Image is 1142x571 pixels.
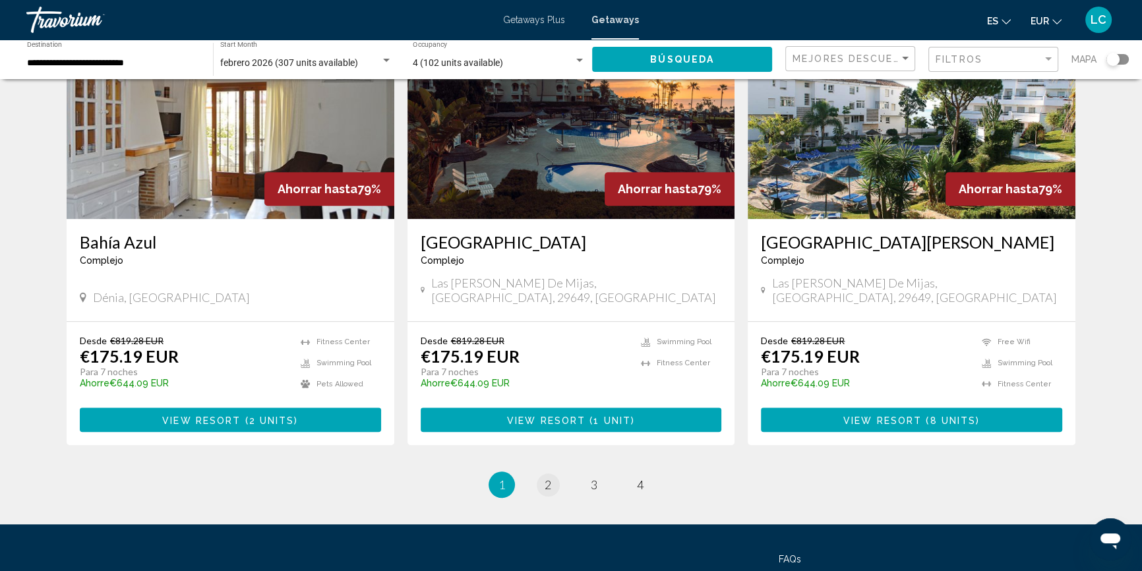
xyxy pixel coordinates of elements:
span: View Resort [843,415,922,425]
a: Travorium [26,7,490,33]
p: €175.19 EUR [80,346,179,366]
span: Filtros [936,54,982,65]
span: Complejo [80,255,123,266]
button: Búsqueda [592,47,772,71]
span: Ahorrar hasta [618,182,698,196]
p: €175.19 EUR [761,346,860,366]
span: Las [PERSON_NAME] de Mijas, [GEOGRAPHIC_DATA], 29649, [GEOGRAPHIC_DATA] [772,276,1062,305]
span: ( ) [922,415,980,425]
p: Para 7 noches [421,366,628,378]
span: Mapa [1071,50,1097,69]
a: Bahía Azul [80,232,381,252]
div: 79% [264,172,394,206]
span: View Resort [507,415,586,425]
div: 79% [605,172,735,206]
div: 79% [946,172,1075,206]
img: ii_drd1.jpg [748,8,1075,219]
span: Búsqueda [650,55,714,65]
img: ii_dig1.jpg [407,8,735,219]
span: Free Wifi [998,338,1031,346]
span: Desde [761,335,788,346]
iframe: Botón para iniciar la ventana de mensajería [1089,518,1131,560]
span: Fitness Center [657,359,710,367]
span: Desde [421,335,448,346]
button: View Resort(2 units) [80,407,381,432]
span: ( ) [241,415,298,425]
span: Ahorre [421,378,450,388]
span: 3 [591,477,597,492]
button: Filter [928,46,1058,73]
span: Complejo [421,255,464,266]
span: Desde [80,335,107,346]
span: Las [PERSON_NAME] de Mijas, [GEOGRAPHIC_DATA], 29649, [GEOGRAPHIC_DATA] [431,276,721,305]
span: 1 unit [593,415,631,425]
button: View Resort(8 units) [761,407,1062,432]
span: 2 units [249,415,295,425]
span: 1 [498,477,505,492]
span: febrero 2026 (307 units available) [220,57,358,68]
span: Ahorre [761,378,791,388]
span: Ahorrar hasta [959,182,1038,196]
span: €819.28 EUR [110,335,164,346]
span: 2 [545,477,551,492]
p: €644.09 EUR [80,378,287,388]
span: Ahorrar hasta [278,182,357,196]
img: 2587I01L.jpg [67,8,394,219]
span: View Resort [162,415,241,425]
span: Swimming Pool [657,338,711,346]
span: LC [1091,13,1106,26]
span: Fitness Center [316,338,370,346]
a: Getaways [591,15,639,25]
a: [GEOGRAPHIC_DATA][PERSON_NAME] [761,232,1062,252]
p: €644.09 EUR [421,378,628,388]
a: FAQs [779,554,801,564]
mat-select: Sort by [793,53,911,65]
span: es [987,16,998,26]
span: EUR [1031,16,1049,26]
span: Dénia, [GEOGRAPHIC_DATA] [93,290,250,305]
span: Swimming Pool [316,359,371,367]
p: Para 7 noches [761,366,969,378]
span: 8 units [930,415,976,425]
a: Getaways Plus [503,15,565,25]
button: View Resort(1 unit) [421,407,722,432]
p: €644.09 EUR [761,378,969,388]
p: €175.19 EUR [421,346,520,366]
a: [GEOGRAPHIC_DATA] [421,232,722,252]
span: Ahorre [80,378,109,388]
span: Swimming Pool [998,359,1052,367]
span: ( ) [586,415,635,425]
span: Pets Allowed [316,380,363,388]
span: Mejores descuentos [793,53,925,64]
span: €819.28 EUR [791,335,845,346]
span: 4 (102 units available) [413,57,503,68]
p: Para 7 noches [80,366,287,378]
button: Change currency [1031,11,1062,30]
span: Complejo [761,255,804,266]
button: User Menu [1081,6,1116,34]
span: €819.28 EUR [451,335,504,346]
span: Fitness Center [998,380,1051,388]
span: 4 [637,477,644,492]
button: Change language [987,11,1011,30]
ul: Pagination [67,471,1075,498]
